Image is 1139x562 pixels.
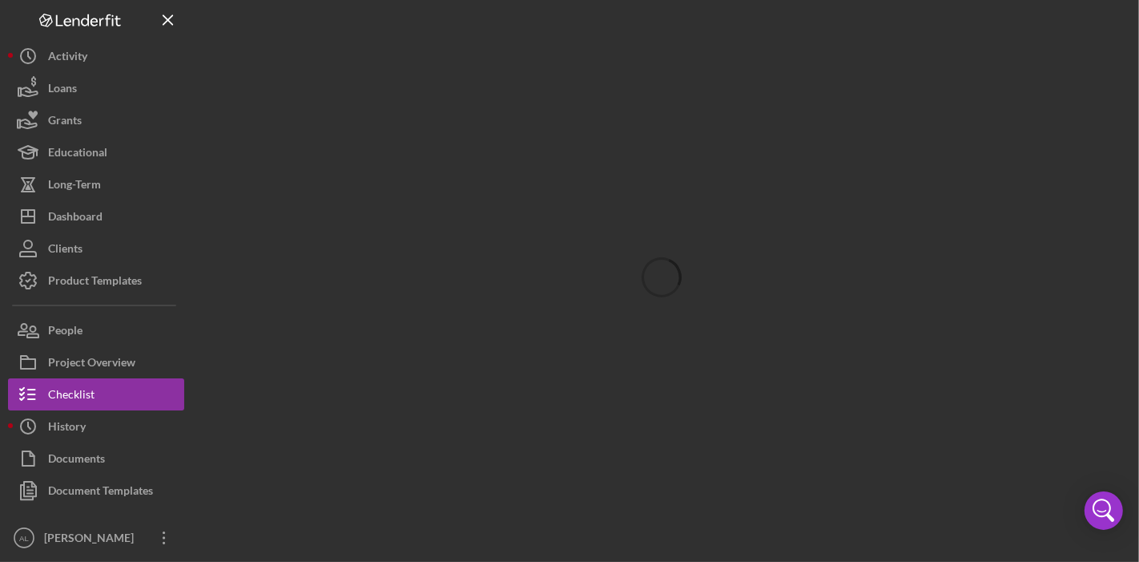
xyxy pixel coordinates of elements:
[48,232,83,269] div: Clients
[48,346,135,382] div: Project Overview
[48,475,153,511] div: Document Templates
[19,534,29,543] text: AL
[8,104,184,136] button: Grants
[8,378,184,410] button: Checklist
[8,200,184,232] button: Dashboard
[48,314,83,350] div: People
[8,265,184,297] button: Product Templates
[8,314,184,346] button: People
[48,410,86,447] div: History
[48,136,107,172] div: Educational
[48,443,105,479] div: Documents
[8,168,184,200] button: Long-Term
[1085,491,1123,530] div: Open Intercom Messenger
[8,522,184,554] button: AL[PERSON_NAME]
[8,72,184,104] button: Loans
[48,104,82,140] div: Grants
[48,378,95,414] div: Checklist
[48,40,87,76] div: Activity
[8,232,184,265] button: Clients
[8,346,184,378] button: Project Overview
[40,522,144,558] div: [PERSON_NAME]
[48,265,142,301] div: Product Templates
[8,443,184,475] button: Documents
[8,136,184,168] button: Educational
[8,410,184,443] button: History
[48,200,103,237] div: Dashboard
[8,40,184,72] button: Activity
[8,475,184,507] button: Document Templates
[48,72,77,108] div: Loans
[48,168,101,204] div: Long-Term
